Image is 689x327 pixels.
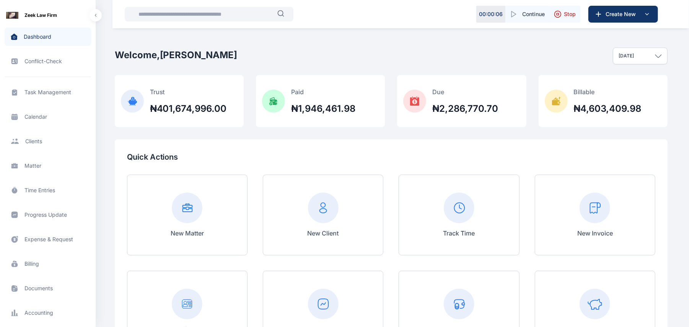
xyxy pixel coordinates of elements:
[479,10,503,18] p: 00 : 00 : 06
[588,6,658,23] button: Create New
[150,103,227,115] h2: ₦401,674,996.00
[291,87,355,96] p: Paid
[603,10,642,18] span: Create New
[5,304,91,322] a: accounting
[5,181,91,199] a: time entries
[443,229,475,238] p: Track Time
[115,49,238,61] h2: Welcome, [PERSON_NAME]
[432,87,498,96] p: Due
[5,28,91,46] a: dashboard
[5,132,91,150] a: clients
[150,87,227,96] p: Trust
[5,206,91,224] a: progress update
[619,53,634,59] p: [DATE]
[5,83,91,101] a: task management
[127,152,655,162] p: Quick Actions
[5,255,91,273] a: billing
[522,10,545,18] span: Continue
[505,6,549,23] button: Continue
[564,10,576,18] span: Stop
[24,11,57,19] span: Zeek Law Firm
[432,103,498,115] h2: ₦2,286,770.70
[574,103,642,115] h2: ₦4,603,409.98
[5,52,91,70] a: conflict-check
[291,103,355,115] h2: ₦1,946,461.98
[5,157,91,175] a: matter
[308,229,339,238] p: New Client
[171,229,204,238] p: New Matter
[5,230,91,249] a: expense & request
[549,6,580,23] button: Stop
[5,279,91,298] a: documents
[5,108,91,126] a: calendar
[574,87,642,96] p: Billable
[577,229,613,238] p: New Invoice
